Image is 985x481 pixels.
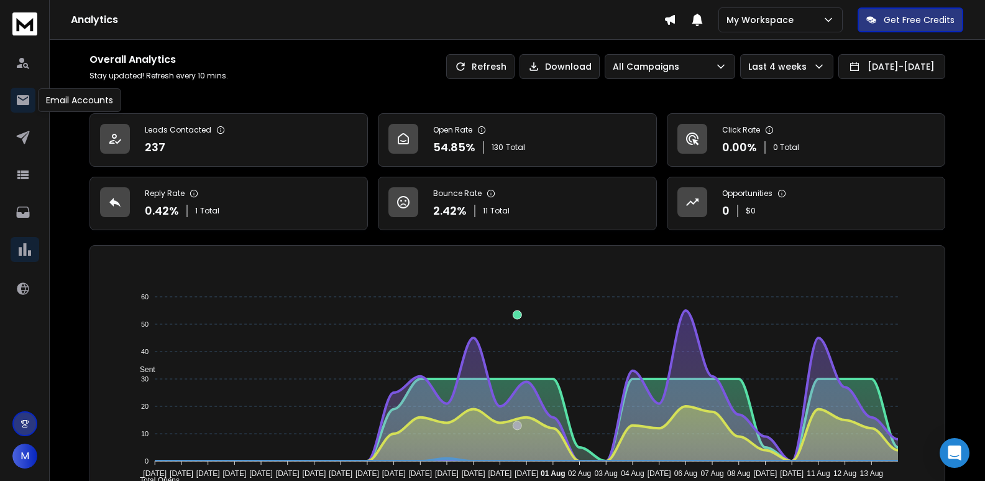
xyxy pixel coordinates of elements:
a: Open Rate54.85%130Total [378,113,656,167]
tspan: [DATE] [515,469,538,478]
p: 237 [145,139,165,156]
tspan: [DATE] [754,469,777,478]
img: logo [12,12,37,35]
span: Total [506,142,525,152]
p: Reply Rate [145,189,185,198]
tspan: [DATE] [249,469,273,478]
p: Leads Contacted [145,125,211,135]
tspan: 01 Aug [541,469,566,478]
p: 2.42 % [433,202,467,220]
tspan: 11 Aug [807,469,830,478]
p: Open Rate [433,125,472,135]
tspan: 0 [145,457,149,465]
h1: Overall Analytics [89,52,228,67]
a: Reply Rate0.42%1Total [89,177,368,230]
tspan: [DATE] [276,469,300,478]
tspan: 08 Aug [727,469,750,478]
tspan: 30 [141,375,149,383]
tspan: 13 Aug [860,469,883,478]
tspan: [DATE] [648,469,671,478]
a: Opportunities0$0 [667,177,945,230]
tspan: [DATE] [408,469,432,478]
tspan: [DATE] [382,469,406,478]
h1: Analytics [71,12,664,27]
button: Get Free Credits [858,7,963,32]
tspan: [DATE] [329,469,352,478]
tspan: [DATE] [355,469,379,478]
p: 0 [722,202,730,220]
div: Email Accounts [38,88,121,112]
span: Sent [131,365,155,374]
p: Download [545,60,592,73]
tspan: [DATE] [170,469,193,478]
tspan: 20 [141,403,149,410]
p: $ 0 [746,206,756,216]
span: Total [200,206,219,216]
a: Bounce Rate2.42%11Total [378,177,656,230]
tspan: 12 Aug [833,469,856,478]
p: 0 Total [773,142,799,152]
tspan: 03 Aug [595,469,618,478]
span: 1 [195,206,198,216]
p: Last 4 weeks [748,60,812,73]
a: Click Rate0.00%0 Total [667,113,945,167]
tspan: [DATE] [196,469,220,478]
tspan: 07 Aug [700,469,723,478]
span: 11 [483,206,488,216]
p: 0.00 % [722,139,757,156]
p: Opportunities [722,189,772,198]
button: Download [520,54,600,79]
button: M [12,444,37,469]
tspan: [DATE] [143,469,167,478]
tspan: 60 [141,293,149,301]
tspan: 02 Aug [568,469,591,478]
tspan: 40 [141,348,149,355]
a: Leads Contacted237 [89,113,368,167]
tspan: [DATE] [435,469,459,478]
tspan: 50 [141,320,149,328]
p: 0.42 % [145,202,179,220]
tspan: [DATE] [462,469,485,478]
div: Open Intercom Messenger [940,438,969,468]
p: Click Rate [722,125,760,135]
p: Get Free Credits [884,14,955,26]
p: All Campaigns [613,60,684,73]
button: Refresh [446,54,515,79]
p: 54.85 % [433,139,475,156]
p: My Workspace [726,14,799,26]
tspan: 10 [141,430,149,437]
p: Stay updated! Refresh every 10 mins. [89,71,228,81]
tspan: [DATE] [780,469,804,478]
tspan: [DATE] [302,469,326,478]
button: [DATE]-[DATE] [838,54,945,79]
span: 130 [492,142,503,152]
tspan: [DATE] [488,469,512,478]
span: Total [490,206,510,216]
tspan: 04 Aug [621,469,644,478]
tspan: [DATE] [222,469,246,478]
tspan: 06 Aug [674,469,697,478]
p: Bounce Rate [433,189,482,198]
p: Refresh [472,60,506,73]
